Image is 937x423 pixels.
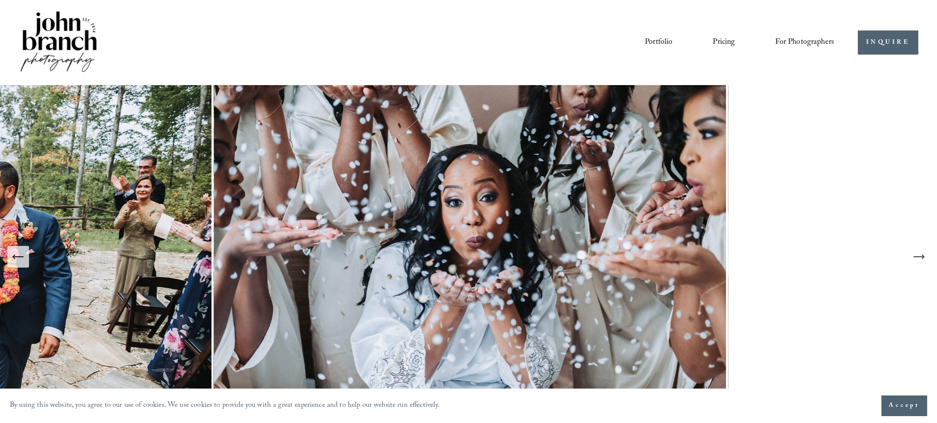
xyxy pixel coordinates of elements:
a: folder dropdown [775,34,834,51]
button: Previous Slide [7,246,29,268]
span: For Photographers [775,35,834,50]
p: By using this website, you agree to our use of cookies. We use cookies to provide you with a grea... [10,399,440,413]
button: Next Slide [908,246,930,268]
img: John Branch IV Photography [19,9,98,76]
a: INQUIRE [858,30,918,55]
span: Accept [889,401,920,411]
button: Accept [881,395,927,416]
a: Pricing [713,34,735,51]
a: Portfolio [645,34,672,51]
